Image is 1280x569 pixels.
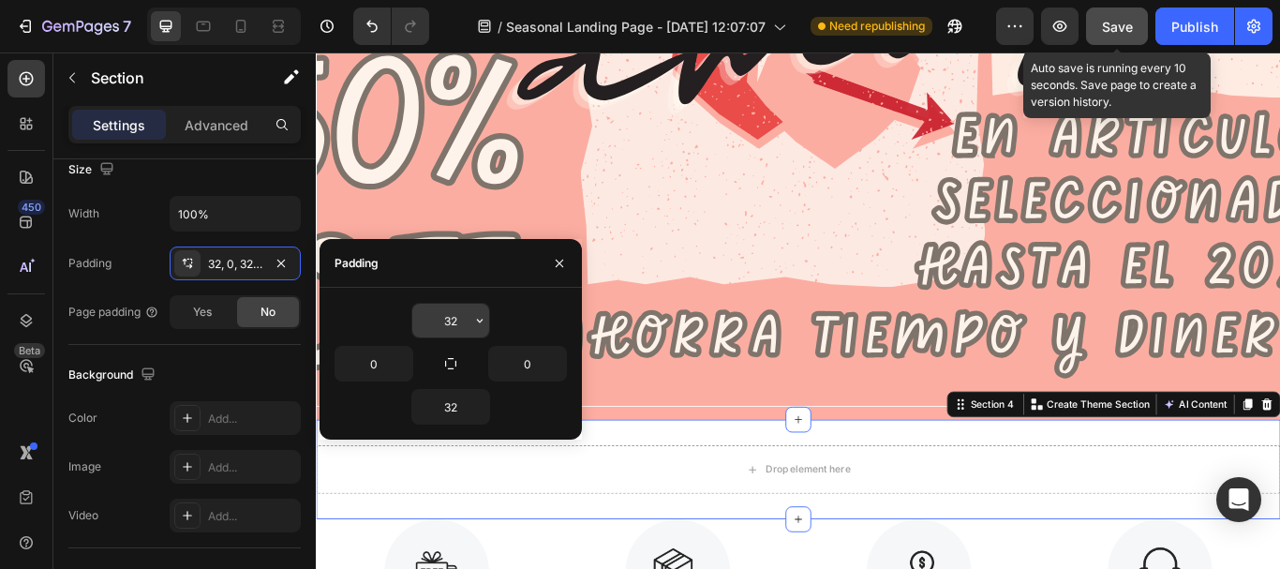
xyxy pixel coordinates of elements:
div: Section 4 [759,402,817,419]
input: Auto [412,304,489,337]
span: Seasonal Landing Page - [DATE] 12:07:07 [506,17,766,37]
button: AI Content [984,399,1066,422]
div: Padding [335,255,379,272]
div: Add... [208,508,296,525]
button: Publish [1155,7,1234,45]
div: Undo/Redo [353,7,429,45]
div: Add... [208,459,296,476]
p: Settings [93,115,145,135]
div: Page padding [68,304,159,321]
div: Beta [14,343,45,358]
input: Auto [171,197,300,231]
div: Drop element here [524,479,623,494]
div: Padding [68,255,112,272]
p: Create Theme Section [852,402,972,419]
div: Background [68,363,159,388]
iframe: Design area [316,52,1280,569]
div: Add... [208,411,296,427]
div: Publish [1171,17,1218,37]
input: Auto [412,390,489,424]
input: Auto [335,347,412,381]
div: Image [68,458,101,475]
input: Auto [489,347,566,381]
p: 7 [123,15,131,37]
button: 7 [7,7,140,45]
span: Yes [193,304,212,321]
span: Need republishing [829,18,925,35]
div: Video [68,507,98,524]
span: / [498,17,502,37]
span: No [260,304,275,321]
div: Size [68,157,118,183]
button: Save [1086,7,1148,45]
p: Section [91,67,245,89]
div: Width [68,205,99,222]
div: 32, 0, 32, 0 [208,256,262,273]
div: Open Intercom Messenger [1216,477,1261,522]
p: Advanced [185,115,248,135]
div: 450 [18,200,45,215]
div: Color [68,410,97,427]
span: Save [1102,19,1133,35]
